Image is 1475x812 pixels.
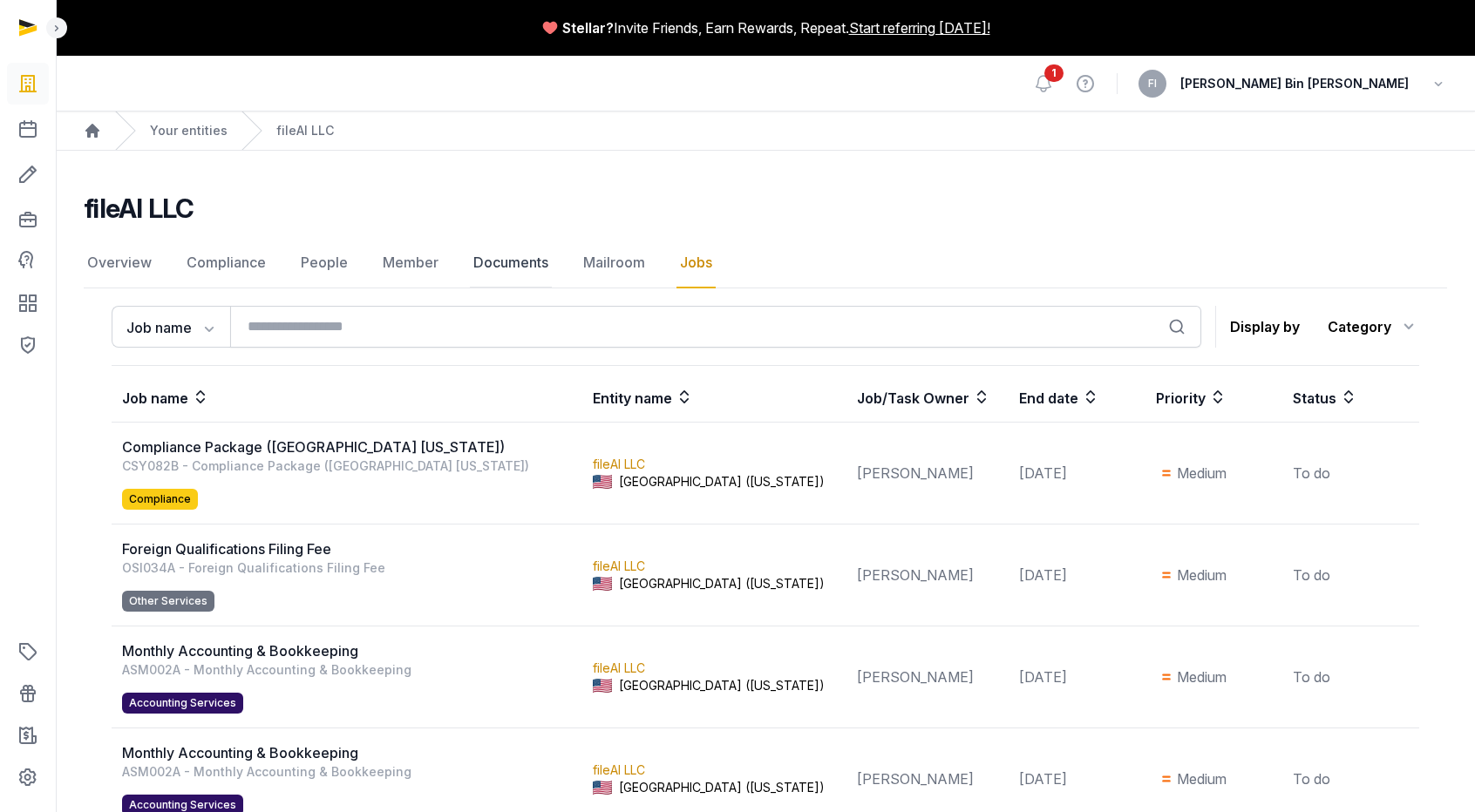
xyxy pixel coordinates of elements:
[1139,70,1166,98] button: FI
[1177,565,1227,585] span: Medium
[593,558,645,573] a: fileAI LLC
[122,693,243,714] span: Accounting Services
[56,112,1475,151] nav: Breadcrumb
[1009,626,1145,728] td: [DATE]
[1177,463,1227,484] span: Medium
[846,423,1008,524] td: [PERSON_NAME]
[122,538,581,559] div: Foreign Qualifications Filing Fee
[1161,610,1475,812] iframe: Chat Widget
[122,640,581,661] div: Monthly Accounting & Bookkeeping
[122,591,214,612] span: Other Services
[122,559,581,612] div: OSI034A - Foreign Qualifications Filing Fee
[562,17,614,38] span: Stellar?
[1293,566,1330,584] span: To do
[84,238,155,288] a: Overview
[150,122,228,139] a: Your entities
[276,122,334,139] a: fileAI LLC
[297,238,351,288] a: People
[1282,373,1419,423] th: Status
[122,457,581,510] div: CSY082B - Compliance Package ([GEOGRAPHIC_DATA] [US_STATE])
[846,626,1008,728] td: [PERSON_NAME]
[470,238,552,288] a: Documents
[112,373,582,423] th: Job name
[1009,423,1145,524] td: [DATE]
[1180,73,1409,94] span: [PERSON_NAME] Bin [PERSON_NAME]
[849,17,990,38] a: Start referring [DATE]!
[676,238,716,288] a: Jobs
[619,779,825,796] span: [GEOGRAPHIC_DATA] ([US_STATE])
[1293,464,1330,482] span: To do
[112,306,230,348] button: Job name
[846,373,1008,423] th: Job/Task Owner
[1009,524,1145,626] td: [DATE]
[84,193,194,224] h2: fileAI LLC
[183,238,269,288] a: Compliance
[379,238,442,288] a: Member
[582,373,846,423] th: Entity name
[1148,78,1157,89] span: FI
[122,489,198,510] span: Compliance
[619,473,825,491] span: [GEOGRAPHIC_DATA] ([US_STATE])
[122,661,581,714] div: ASM002A - Monthly Accounting & Bookkeeping
[1230,313,1300,341] p: Display by
[84,238,1447,288] nav: Tabs
[619,575,825,592] span: [GEOGRAPHIC_DATA] ([US_STATE])
[580,238,649,288] a: Mailroom
[122,436,581,457] div: Compliance Package ([GEOGRAPHIC_DATA] [US_STATE])
[619,677,825,694] span: [GEOGRAPHIC_DATA] ([US_STATE])
[122,742,581,763] div: Monthly Accounting & Bookkeeping
[846,524,1008,626] td: [PERSON_NAME]
[593,457,645,471] a: fileAI LLC
[593,660,645,675] a: fileAI LLC
[593,762,645,777] a: fileAI LLC
[1044,64,1064,82] span: 1
[1009,373,1145,423] th: End date
[1145,373,1282,423] th: Priority
[1328,313,1419,341] div: Category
